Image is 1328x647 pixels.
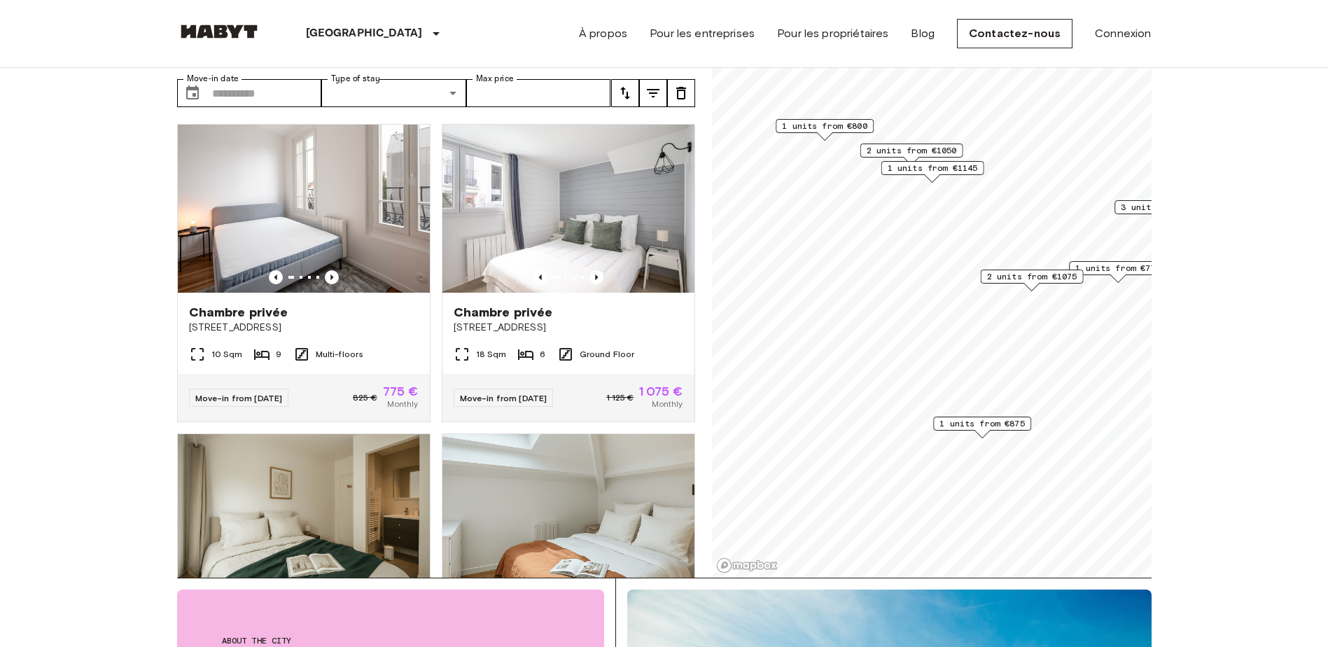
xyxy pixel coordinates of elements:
span: Chambre privée [454,304,553,321]
label: Max price [476,73,514,85]
span: 825 € [353,391,377,404]
span: 9 [276,348,281,361]
button: Previous image [589,270,603,284]
span: 775 € [383,385,419,398]
img: Marketing picture of unit FR-18-004-001-04 [178,125,430,293]
img: Marketing picture of unit FR-18-003-003-05 [442,434,694,602]
img: Marketing picture of unit FR-18-011-001-008 [178,434,430,602]
span: Move-in from [DATE] [195,393,283,403]
div: Map marker [1114,200,1212,222]
button: Previous image [325,270,339,284]
span: 1 units from €800 [782,120,867,132]
span: 2 units from €1075 [986,270,1077,283]
span: 1 125 € [606,391,634,404]
img: Marketing picture of unit FR-18-001-002-02H [442,125,694,293]
span: 6 [540,348,545,361]
button: tune [639,79,667,107]
span: 10 Sqm [211,348,243,361]
a: Blog [911,25,935,42]
span: Monthly [652,398,683,410]
a: Connexion [1095,25,1151,42]
div: Map marker [860,144,963,165]
p: [GEOGRAPHIC_DATA] [306,25,423,42]
div: Map marker [776,119,874,141]
span: [STREET_ADDRESS] [189,321,419,335]
button: Choose date [179,79,207,107]
span: 1 units from €875 [939,417,1025,430]
label: Type of stay [331,73,380,85]
a: Contactez-nous [957,19,1072,48]
a: Pour les entreprises [650,25,755,42]
span: Monthly [387,398,418,410]
span: Multi-floors [316,348,364,361]
div: Map marker [980,270,1083,291]
span: About the city [222,634,559,647]
div: Map marker [933,417,1031,438]
label: Move-in date [187,73,239,85]
button: tune [611,79,639,107]
span: 1 units from €775 [1075,262,1161,274]
span: 1 075 € [639,385,683,398]
a: À propos [579,25,627,42]
span: 18 Sqm [476,348,507,361]
span: Move-in from [DATE] [460,393,547,403]
button: Previous image [533,270,547,284]
span: 3 units from €725 [1121,201,1206,214]
span: 1 units from €1145 [887,162,977,174]
span: 2 units from €1050 [866,144,956,157]
span: [STREET_ADDRESS] [454,321,683,335]
a: Mapbox logo [716,557,778,573]
span: Ground Floor [580,348,635,361]
button: tune [667,79,695,107]
img: Habyt [177,25,261,39]
a: Marketing picture of unit FR-18-001-002-02HPrevious imagePrevious imageChambre privée[STREET_ADDR... [442,124,695,422]
button: Previous image [269,270,283,284]
div: Map marker [1069,261,1167,283]
a: Pour les propriétaires [777,25,888,42]
span: Chambre privée [189,304,288,321]
div: Map marker [881,161,984,183]
a: Marketing picture of unit FR-18-004-001-04Previous imagePrevious imageChambre privée[STREET_ADDRE... [177,124,431,422]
